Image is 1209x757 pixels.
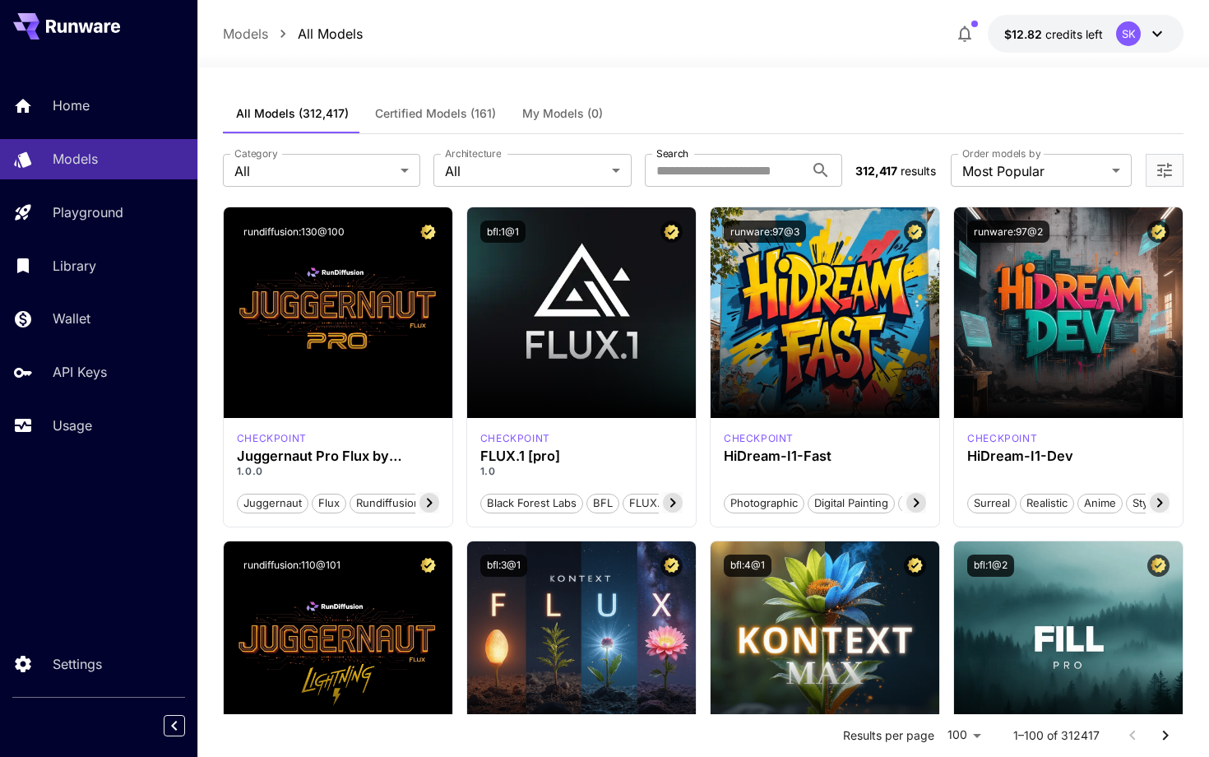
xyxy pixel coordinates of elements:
[53,95,90,115] p: Home
[623,495,698,512] span: FLUX.1 [pro]
[53,416,92,435] p: Usage
[1127,495,1178,512] span: Stylized
[53,202,123,222] p: Playground
[586,492,619,513] button: BFL
[1004,27,1045,41] span: $12.82
[313,495,345,512] span: flux
[298,24,363,44] a: All Models
[237,555,347,577] button: rundiffusion:110@101
[724,492,804,513] button: Photographic
[480,492,583,513] button: Black Forest Labs
[1147,221,1170,243] button: Certified Model – Vetted for best performance and includes a commercial license.
[967,431,1037,446] p: checkpoint
[237,492,308,513] button: juggernaut
[898,492,951,513] button: Fantasy
[967,431,1037,446] div: HiDream Dev
[1021,495,1073,512] span: Realistic
[238,495,308,512] span: juggernaut
[53,256,96,276] p: Library
[480,431,550,446] p: checkpoint
[587,495,618,512] span: BFL
[417,221,439,243] button: Certified Model – Vetted for best performance and includes a commercial license.
[237,464,439,479] p: 1.0.0
[967,221,1049,243] button: runware:97@2
[223,24,363,44] nav: breadcrumb
[223,24,268,44] a: Models
[988,15,1184,53] button: $12.81526SK
[724,555,771,577] button: bfl:4@1
[660,221,683,243] button: Certified Model – Vetted for best performance and includes a commercial license.
[53,149,98,169] p: Models
[480,448,683,464] h3: FLUX.1 [pro]
[1126,492,1179,513] button: Stylized
[1004,26,1103,43] div: $12.81526
[234,161,394,181] span: All
[522,106,603,121] span: My Models (0)
[1013,727,1100,744] p: 1–100 of 312417
[899,495,950,512] span: Fantasy
[623,492,699,513] button: FLUX.1 [pro]
[843,727,934,744] p: Results per page
[1116,21,1141,46] div: SK
[176,711,197,741] div: Collapse sidebar
[967,448,1170,464] h3: HiDream-I1-Dev
[962,146,1040,160] label: Order models by
[808,495,894,512] span: Digital Painting
[808,492,895,513] button: Digital Painting
[855,164,897,178] span: 312,417
[724,448,926,464] h3: HiDream-I1-Fast
[480,555,527,577] button: bfl:3@1
[350,492,427,513] button: rundiffusion
[1020,492,1074,513] button: Realistic
[237,448,439,464] h3: Juggernaut Pro Flux by RunDiffusion
[480,221,526,243] button: bfl:1@1
[481,495,582,512] span: Black Forest Labs
[660,555,683,577] button: Certified Model – Vetted for best performance and includes a commercial license.
[904,555,926,577] button: Certified Model – Vetted for best performance and includes a commercial license.
[962,161,1105,181] span: Most Popular
[724,431,794,446] div: HiDream Fast
[725,495,804,512] span: Photographic
[967,555,1014,577] button: bfl:1@2
[53,309,90,328] p: Wallet
[1045,27,1103,41] span: credits left
[53,654,102,674] p: Settings
[445,146,501,160] label: Architecture
[445,161,604,181] span: All
[724,431,794,446] p: checkpoint
[968,495,1016,512] span: Surreal
[237,431,307,446] p: checkpoint
[312,492,346,513] button: flux
[375,106,496,121] span: Certified Models (161)
[164,715,185,736] button: Collapse sidebar
[237,431,307,446] div: FLUX.1 D
[1155,160,1174,181] button: Open more filters
[234,146,278,160] label: Category
[480,431,550,446] div: fluxpro
[236,106,349,121] span: All Models (312,417)
[904,221,926,243] button: Certified Model – Vetted for best performance and includes a commercial license.
[901,164,936,178] span: results
[724,221,806,243] button: runware:97@3
[1077,492,1123,513] button: Anime
[417,555,439,577] button: Certified Model – Vetted for best performance and includes a commercial license.
[53,362,107,382] p: API Keys
[237,221,351,243] button: rundiffusion:130@100
[656,146,688,160] label: Search
[480,464,683,479] p: 1.0
[1078,495,1122,512] span: Anime
[1147,555,1170,577] button: Certified Model – Vetted for best performance and includes a commercial license.
[350,495,426,512] span: rundiffusion
[967,492,1017,513] button: Surreal
[941,723,987,747] div: 100
[1149,719,1182,752] button: Go to next page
